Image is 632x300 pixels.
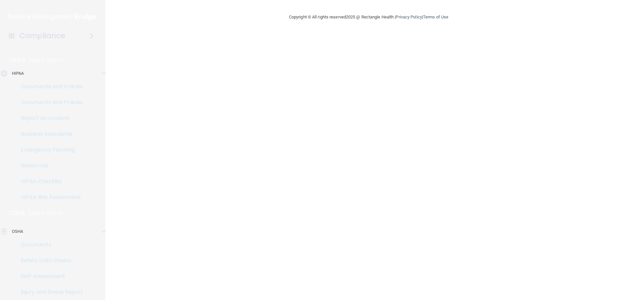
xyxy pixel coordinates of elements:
p: OSHA [9,209,25,217]
p: Emergency Planning [4,147,94,153]
h4: Compliance [19,31,65,41]
p: OSHA [12,228,23,235]
p: HIPAA [9,56,26,64]
p: Self-Assessment [4,273,94,280]
p: Learn More! [29,56,64,64]
p: HIPAA [12,69,24,77]
p: Business Associates [4,131,94,137]
p: HIPAA Checklist [4,178,94,185]
p: HIPAA Risk Assessment [4,194,94,201]
p: Documents and Policies [4,83,94,90]
p: Injury and Illness Report [4,289,94,295]
a: Privacy Policy [396,14,422,19]
div: Copyright © All rights reserved 2025 @ Rectangle Health | | [249,7,489,28]
p: Resources [4,162,94,169]
p: Report an Incident [4,115,94,122]
a: Terms of Use [423,14,448,19]
p: Documents [4,241,94,248]
p: Documents and Policies [4,99,94,106]
p: Learn More! [29,209,64,217]
img: PMB logo [8,10,97,23]
p: Safety Data Sheets [4,257,94,264]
